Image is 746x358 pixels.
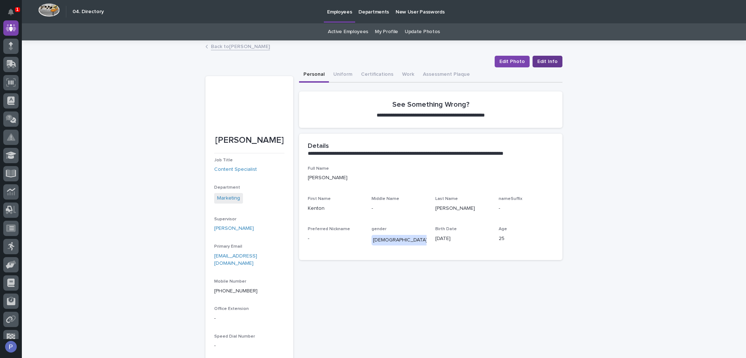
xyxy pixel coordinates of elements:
a: [EMAIL_ADDRESS][DOMAIN_NAME] [214,253,257,266]
button: Uniform [329,67,357,83]
button: Personal [299,67,329,83]
a: My Profile [375,23,398,40]
button: Certifications [357,67,398,83]
img: Workspace Logo [38,3,60,17]
p: [DATE] [435,235,490,243]
h2: See Something Wrong? [392,100,470,109]
span: Supervisor [214,217,236,221]
span: Middle Name [372,197,399,201]
h2: Details [308,142,329,150]
h2: 04. Directory [72,9,104,15]
span: Age [499,227,507,231]
p: [PERSON_NAME] [435,205,490,212]
span: Edit Photo [499,58,525,65]
p: [PERSON_NAME] [308,174,554,182]
p: - [214,315,284,322]
button: Work [398,67,419,83]
p: 1 [16,7,19,12]
p: [PERSON_NAME] [214,135,284,146]
span: nameSuffix [499,197,522,201]
span: Preferred Nickname [308,227,350,231]
button: Edit Photo [495,56,530,67]
p: Kenton [308,205,363,212]
button: Assessment Plaque [419,67,474,83]
a: Marketing [217,194,240,202]
a: Active Employees [328,23,368,40]
a: [PHONE_NUMBER] [214,288,258,294]
a: Content Specialist [214,166,257,173]
span: Full Name [308,166,329,171]
button: Notifications [3,4,19,20]
span: Job Title [214,158,233,162]
p: - [308,235,363,243]
span: Speed Dial Number [214,334,255,339]
p: - [214,342,284,350]
span: First Name [308,197,331,201]
span: Primary Email [214,244,242,249]
span: Office Extension [214,307,249,311]
a: Update Photos [405,23,440,40]
span: Edit Info [537,58,558,65]
div: [DEMOGRAPHIC_DATA] [372,235,429,245]
span: Department [214,185,240,190]
p: - [372,205,427,212]
p: - [499,205,554,212]
span: gender [372,227,386,231]
button: Edit Info [533,56,562,67]
div: Notifications1 [9,9,19,20]
button: users-avatar [3,339,19,354]
a: [PERSON_NAME] [214,225,254,232]
p: 25 [499,235,554,243]
span: Mobile Number [214,279,246,284]
span: Last Name [435,197,458,201]
span: Birth Date [435,227,457,231]
a: Back to[PERSON_NAME] [211,42,270,50]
